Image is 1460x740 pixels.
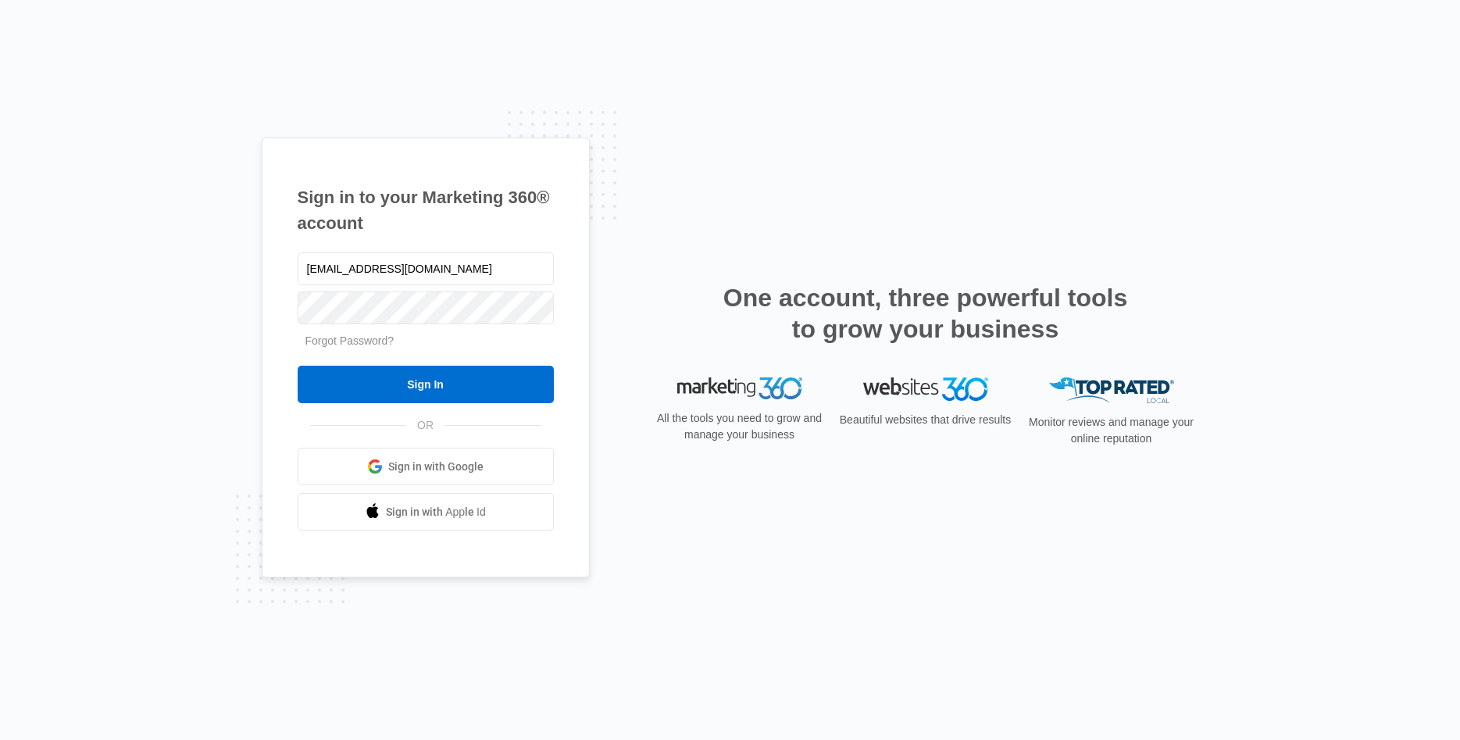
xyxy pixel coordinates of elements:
img: Marketing 360 [677,377,802,399]
span: OR [406,417,444,434]
img: Top Rated Local [1049,377,1174,403]
span: Sign in with Apple Id [386,504,486,520]
img: Websites 360 [863,377,988,400]
a: Sign in with Google [298,448,554,485]
h1: Sign in to your Marketing 360® account [298,184,554,236]
a: Forgot Password? [305,334,394,347]
input: Sign In [298,366,554,403]
h2: One account, three powerful tools to grow your business [719,282,1133,345]
input: Email [298,252,554,285]
p: All the tools you need to grow and manage your business [652,410,827,443]
p: Beautiful websites that drive results [838,412,1013,428]
span: Sign in with Google [388,459,484,475]
a: Sign in with Apple Id [298,493,554,531]
p: Monitor reviews and manage your online reputation [1024,414,1199,447]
